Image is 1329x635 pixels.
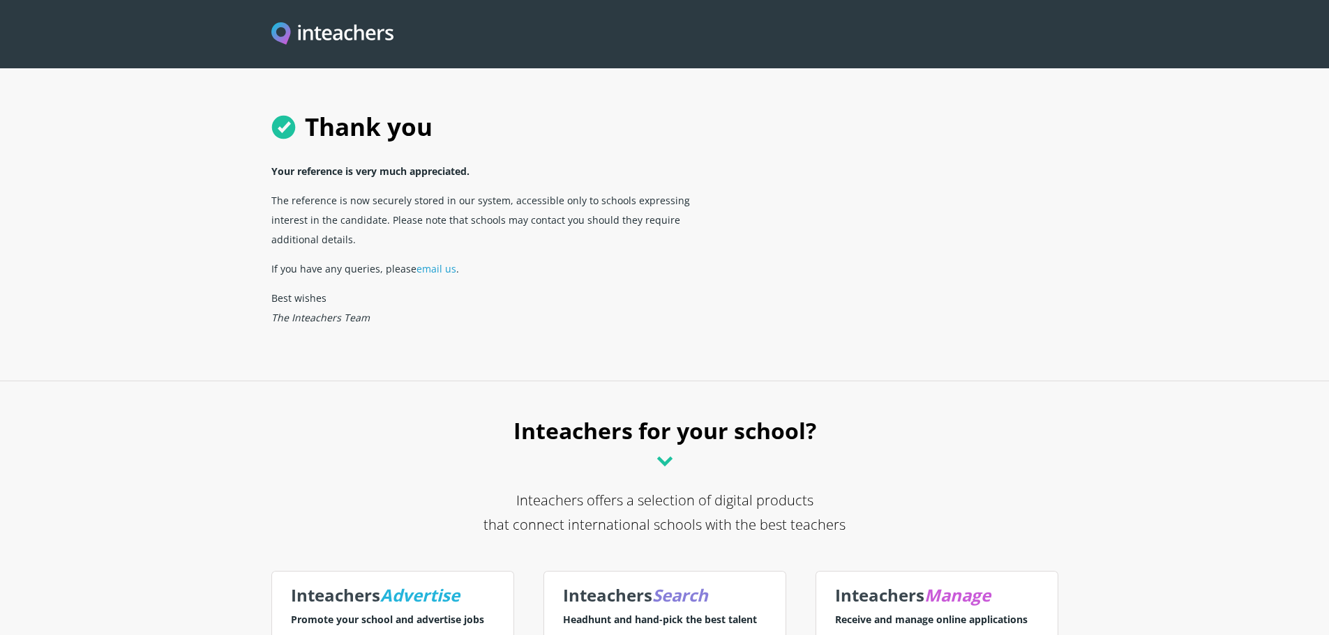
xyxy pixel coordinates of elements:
[271,22,394,47] img: Inteachers
[563,581,767,610] h3: Inteachers
[271,22,394,47] a: Visit this site's homepage
[291,613,484,626] strong: Promote your school and advertise jobs
[271,254,723,283] p: If you have any queries, please .
[271,488,1058,561] p: Inteachers offers a selection of digital products that connect international schools with the bes...
[835,581,1039,610] h3: Inteachers
[271,311,370,324] em: The Inteachers Team
[380,583,460,606] em: Advertise
[271,283,723,332] p: Best wishes
[563,613,757,626] strong: Headhunt and hand-pick the best talent
[271,156,723,185] p: Your reference is very much appreciated.
[835,613,1028,626] strong: Receive and manage online applications
[416,262,456,275] a: email us
[924,583,991,606] em: Manage
[271,185,723,254] p: The reference is now securely stored in our system, accessible only to schools expressing interes...
[271,411,1058,488] h2: Inteachers for your school?
[271,98,1058,156] h1: Thank you
[291,581,495,610] h3: Inteachers
[652,583,708,606] em: Search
